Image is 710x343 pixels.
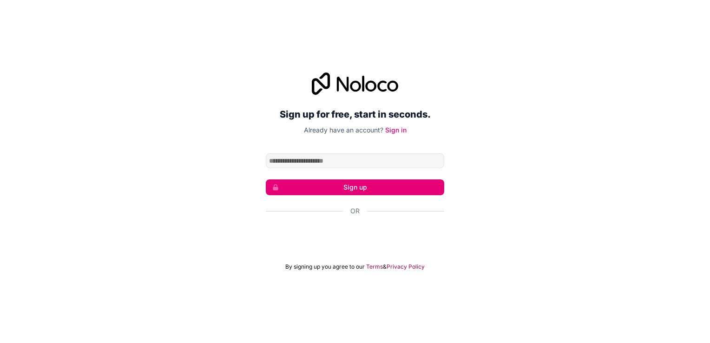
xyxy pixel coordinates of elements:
a: Privacy Policy [387,263,425,270]
button: Sign up [266,179,444,195]
a: Terms [366,263,383,270]
a: Sign in [385,126,407,134]
h2: Sign up for free, start in seconds. [266,106,444,123]
input: Email address [266,153,444,168]
span: By signing up you agree to our [285,263,365,270]
span: Already have an account? [304,126,383,134]
span: & [383,263,387,270]
span: Or [350,206,360,216]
